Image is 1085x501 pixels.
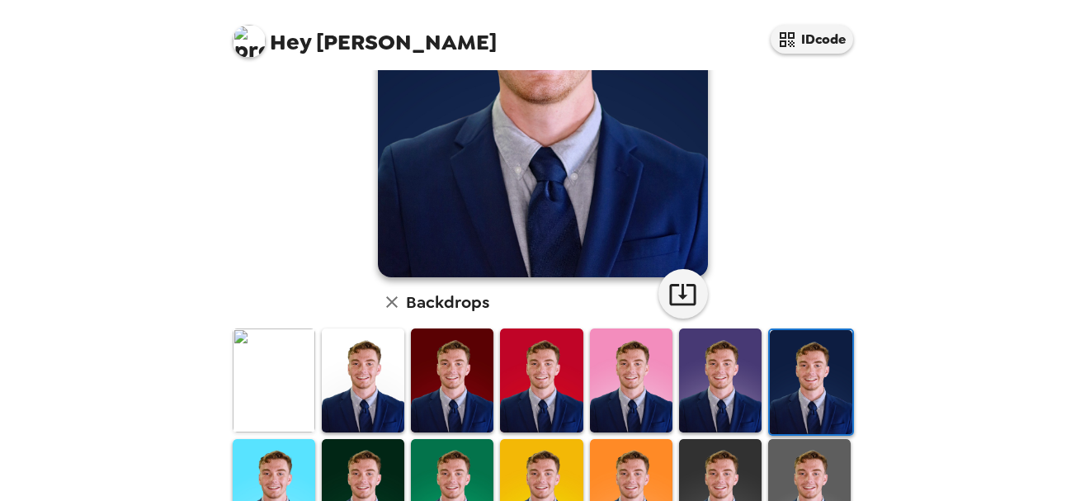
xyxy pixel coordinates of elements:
button: IDcode [771,25,853,54]
img: Original [233,328,315,432]
img: profile pic [233,25,266,58]
span: [PERSON_NAME] [233,17,497,54]
h6: Backdrops [406,289,489,315]
span: Hey [270,27,311,57]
